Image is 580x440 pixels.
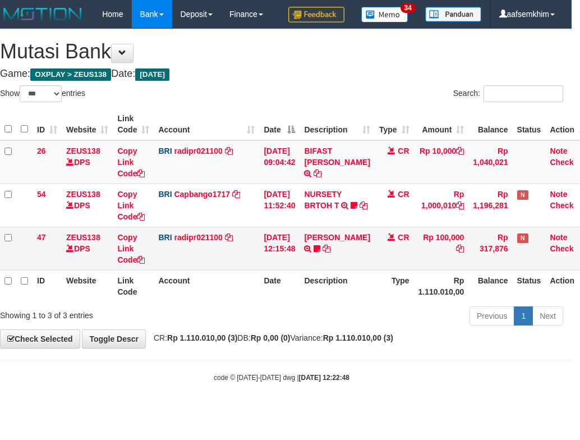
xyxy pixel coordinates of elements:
[117,233,145,264] a: Copy Link Code
[62,184,113,227] td: DPS
[375,270,414,302] th: Type
[148,333,393,342] span: CR: DB: Variance:
[66,190,100,199] a: ZEUS138
[33,270,62,302] th: ID
[514,306,533,326] a: 1
[37,233,46,242] span: 47
[117,146,145,178] a: Copy Link Code
[174,190,230,199] a: Capbango1717
[550,146,567,155] a: Note
[484,85,563,102] input: Search:
[453,85,563,102] label: Search:
[550,233,567,242] a: Note
[82,329,146,349] a: Toggle Descr
[299,374,349,382] strong: [DATE] 12:22:48
[550,201,573,210] a: Check
[135,68,169,81] span: [DATE]
[37,146,46,155] span: 26
[414,140,469,184] td: Rp 10,000
[300,108,374,140] th: Description: activate to sort column ascending
[517,233,528,243] span: Has Note
[66,146,100,155] a: ZEUS138
[259,108,300,140] th: Date: activate to sort column descending
[259,140,300,184] td: [DATE] 09:04:42
[513,270,546,302] th: Status
[304,146,370,167] a: BIFAST [PERSON_NAME]
[20,85,62,102] select: Showentries
[30,68,111,81] span: OXPLAY > ZEUS138
[398,190,409,199] span: CR
[414,108,469,140] th: Amount: activate to sort column ascending
[113,108,154,140] th: Link Code: activate to sort column ascending
[401,3,416,13] span: 34
[66,233,100,242] a: ZEUS138
[62,108,113,140] th: Website: activate to sort column ascending
[468,108,512,140] th: Balance
[62,270,113,302] th: Website
[154,108,259,140] th: Account: activate to sort column ascending
[323,333,393,342] strong: Rp 1.110.010,00 (3)
[425,7,481,22] img: panduan.png
[300,270,374,302] th: Description
[304,233,370,242] a: [PERSON_NAME]
[468,184,512,227] td: Rp 1,196,281
[468,270,512,302] th: Balance
[517,190,528,200] span: Has Note
[456,146,464,155] a: Copy Rp 10,000 to clipboard
[62,227,113,270] td: DPS
[251,333,291,342] strong: Rp 0,00 (0)
[469,306,514,326] a: Previous
[456,244,464,253] a: Copy Rp 100,000 to clipboard
[360,201,367,210] a: Copy NURSETY BRTOH T to clipboard
[174,146,222,155] a: radipr021100
[304,190,342,210] a: NURSETY BRTOH T
[414,184,469,227] td: Rp 1,000,010
[225,146,233,155] a: Copy radipr021100 to clipboard
[174,233,222,242] a: radipr021100
[288,7,344,22] img: Feedback.jpg
[232,190,240,199] a: Copy Capbango1717 to clipboard
[550,158,573,167] a: Check
[113,270,154,302] th: Link Code
[259,227,300,270] td: [DATE] 12:15:48
[154,270,259,302] th: Account
[62,140,113,184] td: DPS
[37,190,46,199] span: 54
[468,140,512,184] td: Rp 1,040,021
[398,146,409,155] span: CR
[550,190,567,199] a: Note
[414,227,469,270] td: Rp 100,000
[314,169,321,178] a: Copy BIFAST ERIKA S PAUN to clipboard
[532,306,563,326] a: Next
[158,146,172,155] span: BRI
[117,190,145,221] a: Copy Link Code
[468,227,512,270] td: Rp 317,876
[158,190,172,199] span: BRI
[158,233,172,242] span: BRI
[225,233,233,242] a: Copy radipr021100 to clipboard
[33,108,62,140] th: ID: activate to sort column ascending
[259,184,300,227] td: [DATE] 11:52:40
[550,244,573,253] a: Check
[167,333,237,342] strong: Rp 1.110.010,00 (3)
[375,108,414,140] th: Type: activate to sort column ascending
[259,270,300,302] th: Date
[214,374,349,382] small: code © [DATE]-[DATE] dwg |
[361,7,408,22] img: Button%20Memo.svg
[398,233,409,242] span: CR
[323,244,330,253] a: Copy URAY ARI KIRAN to clipboard
[513,108,546,140] th: Status
[456,201,464,210] a: Copy Rp 1,000,010 to clipboard
[414,270,469,302] th: Rp 1.110.010,00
